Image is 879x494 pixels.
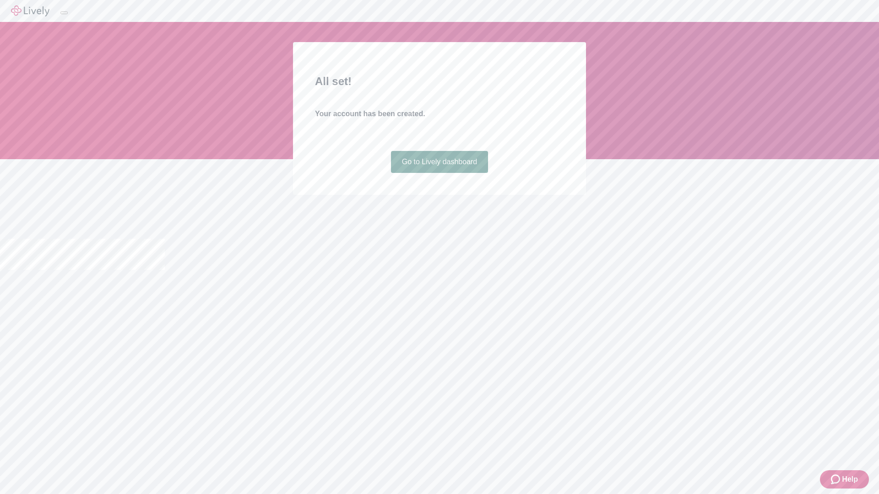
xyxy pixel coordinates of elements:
[60,11,68,14] button: Log out
[11,5,49,16] img: Lively
[842,474,858,485] span: Help
[315,108,564,119] h4: Your account has been created.
[391,151,488,173] a: Go to Lively dashboard
[820,470,869,489] button: Zendesk support iconHelp
[831,474,842,485] svg: Zendesk support icon
[315,73,564,90] h2: All set!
